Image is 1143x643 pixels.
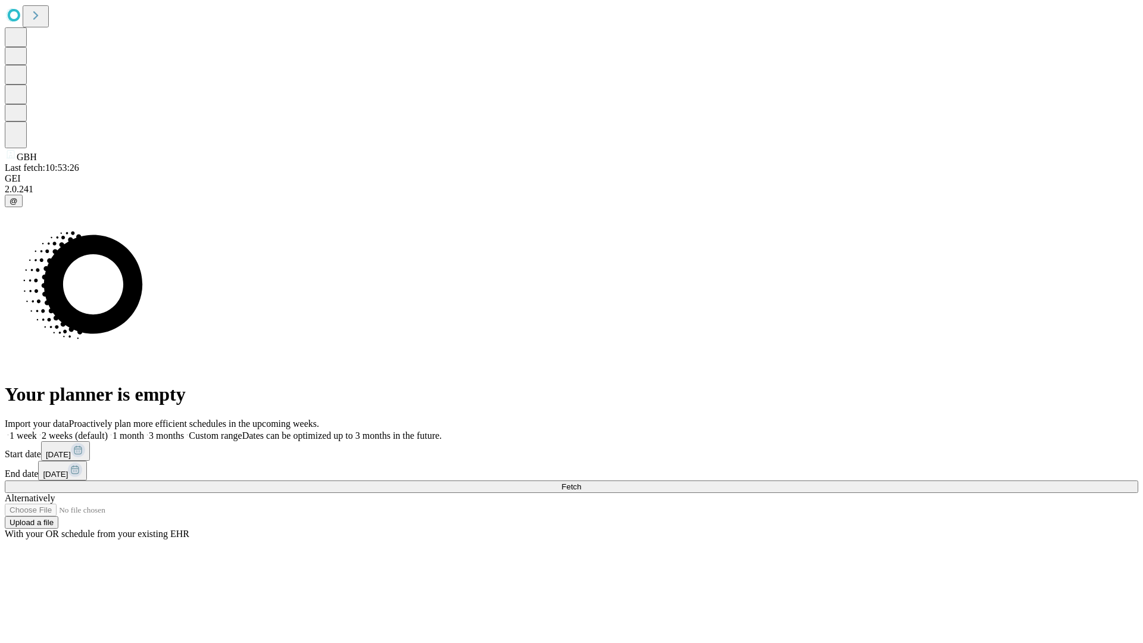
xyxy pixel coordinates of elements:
[5,461,1138,480] div: End date
[17,152,37,162] span: GBH
[5,441,1138,461] div: Start date
[43,470,68,479] span: [DATE]
[189,430,242,441] span: Custom range
[38,461,87,480] button: [DATE]
[5,419,69,429] span: Import your data
[242,430,442,441] span: Dates can be optimized up to 3 months in the future.
[10,430,37,441] span: 1 week
[5,173,1138,184] div: GEI
[5,493,55,503] span: Alternatively
[69,419,319,429] span: Proactively plan more efficient schedules in the upcoming weeks.
[149,430,184,441] span: 3 months
[46,450,71,459] span: [DATE]
[5,383,1138,405] h1: Your planner is empty
[113,430,144,441] span: 1 month
[10,196,18,205] span: @
[5,480,1138,493] button: Fetch
[5,195,23,207] button: @
[5,516,58,529] button: Upload a file
[5,529,189,539] span: With your OR schedule from your existing EHR
[5,163,79,173] span: Last fetch: 10:53:26
[42,430,108,441] span: 2 weeks (default)
[5,184,1138,195] div: 2.0.241
[41,441,90,461] button: [DATE]
[561,482,581,491] span: Fetch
